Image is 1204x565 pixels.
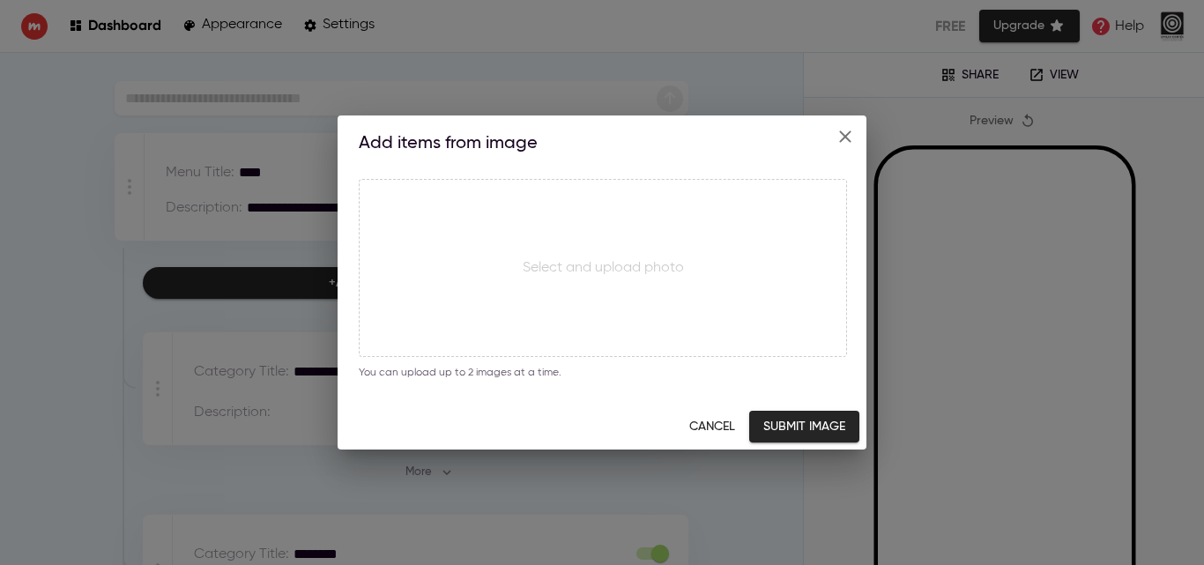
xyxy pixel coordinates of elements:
[359,130,845,158] h2: Add items from image
[359,368,561,378] span: You can upload up to 2 images at a time.
[682,411,742,443] button: Cancel
[689,416,735,438] span: Cancel
[763,416,845,438] span: Submit Image
[523,257,684,279] p: Select and upload photo
[749,411,859,443] button: Submit Image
